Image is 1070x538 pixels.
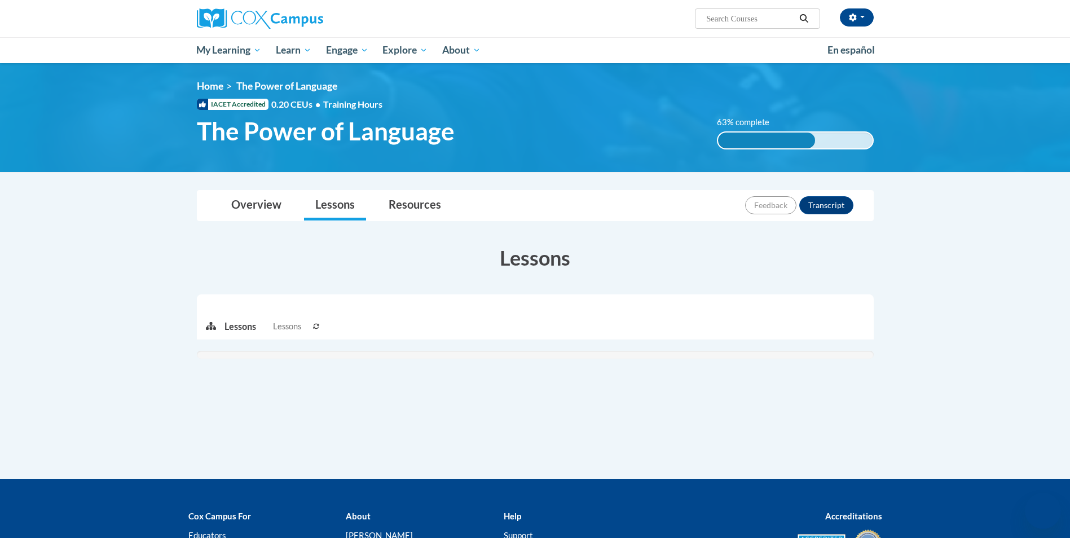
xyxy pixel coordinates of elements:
[197,244,874,272] h3: Lessons
[377,191,452,221] a: Resources
[271,98,323,111] span: 0.20 CEUs
[1025,493,1061,529] iframe: Button to launch messaging window
[745,196,796,214] button: Feedback
[220,191,293,221] a: Overview
[319,37,376,63] a: Engage
[323,99,382,109] span: Training Hours
[504,511,521,521] b: Help
[435,37,488,63] a: About
[795,12,812,25] button: Search
[236,80,337,92] span: The Power of Language
[197,8,411,29] a: Cox Campus
[799,196,853,214] button: Transcript
[315,99,320,109] span: •
[197,99,268,110] span: IACET Accredited
[188,511,251,521] b: Cox Campus For
[825,511,882,521] b: Accreditations
[304,191,366,221] a: Lessons
[705,12,795,25] input: Search Courses
[840,8,874,27] button: Account Settings
[382,43,428,57] span: Explore
[273,320,301,333] span: Lessons
[197,80,223,92] a: Home
[442,43,481,57] span: About
[820,38,882,62] a: En español
[346,511,371,521] b: About
[718,133,815,148] div: 63% complete
[827,44,875,56] span: En español
[224,320,256,333] p: Lessons
[375,37,435,63] a: Explore
[190,37,269,63] a: My Learning
[196,43,261,57] span: My Learning
[197,8,323,29] img: Cox Campus
[180,37,891,63] div: Main menu
[276,43,311,57] span: Learn
[717,116,782,129] label: 63% complete
[197,116,455,146] span: The Power of Language
[326,43,368,57] span: Engage
[268,37,319,63] a: Learn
